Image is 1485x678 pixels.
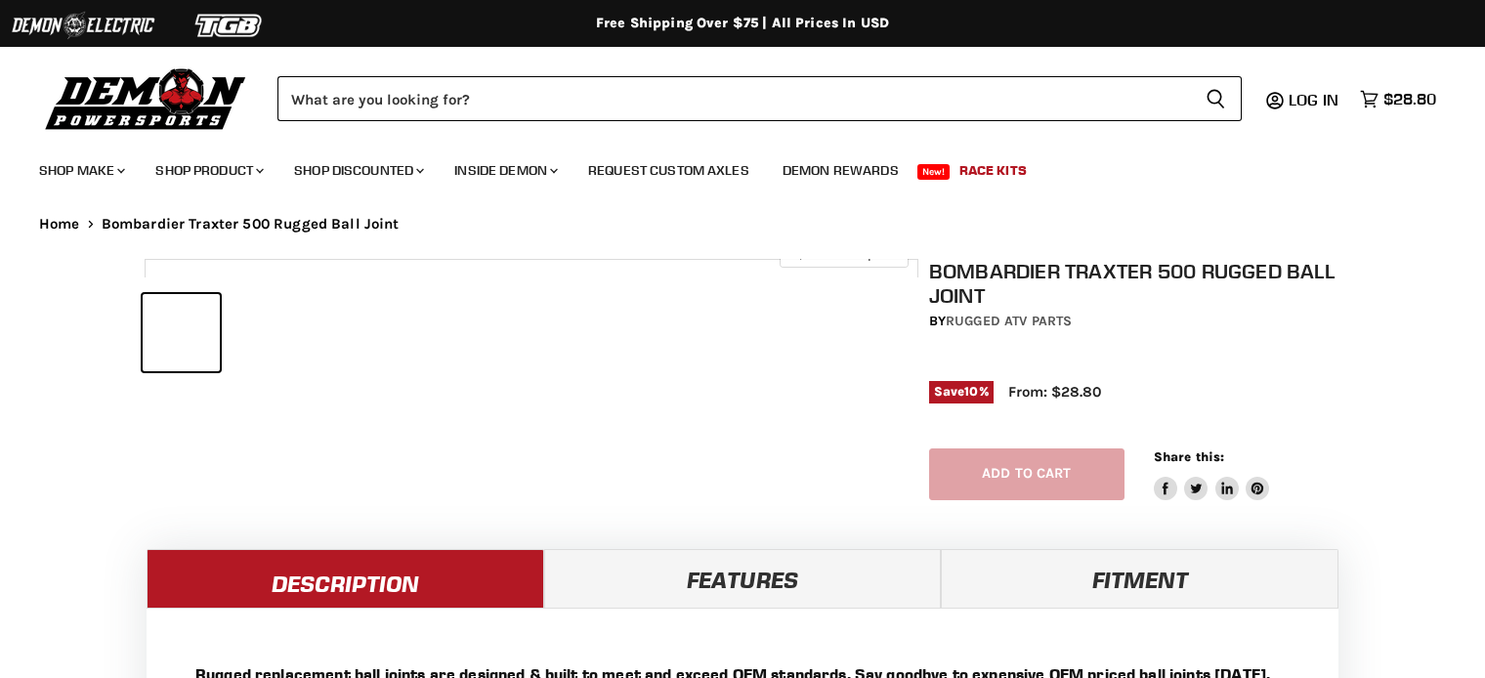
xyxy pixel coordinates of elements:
span: Click to expand [789,246,898,261]
img: TGB Logo 2 [156,7,303,44]
div: by [929,311,1351,332]
span: Share this: [1154,449,1224,464]
aside: Share this: [1154,448,1270,500]
span: Log in [1289,90,1338,109]
a: Inside Demon [440,150,570,191]
span: Save % [929,381,994,403]
span: Bombardier Traxter 500 Rugged Ball Joint [102,216,400,233]
ul: Main menu [24,143,1431,191]
a: Shop Discounted [279,150,436,191]
a: Race Kits [945,150,1041,191]
span: New! [917,164,951,180]
img: Demon Powersports [39,64,253,133]
a: Shop Make [24,150,137,191]
a: Demon Rewards [768,150,913,191]
a: $28.80 [1350,85,1446,113]
h1: Bombardier Traxter 500 Rugged Ball Joint [929,259,1351,308]
a: Log in [1280,91,1350,108]
img: Demon Electric Logo 2 [10,7,156,44]
input: Search [277,76,1190,121]
a: Fitment [941,549,1338,608]
a: Rugged ATV Parts [946,313,1072,329]
span: 10 [964,384,978,399]
a: Home [39,216,80,233]
a: Shop Product [141,150,276,191]
button: Bombardier Traxter 500 Rugged Ball Joint thumbnail [143,294,220,371]
form: Product [277,76,1242,121]
button: Search [1190,76,1242,121]
a: Description [147,549,544,608]
a: Request Custom Axles [573,150,764,191]
a: Features [544,549,942,608]
span: $28.80 [1383,90,1436,108]
span: From: $28.80 [1008,383,1101,401]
